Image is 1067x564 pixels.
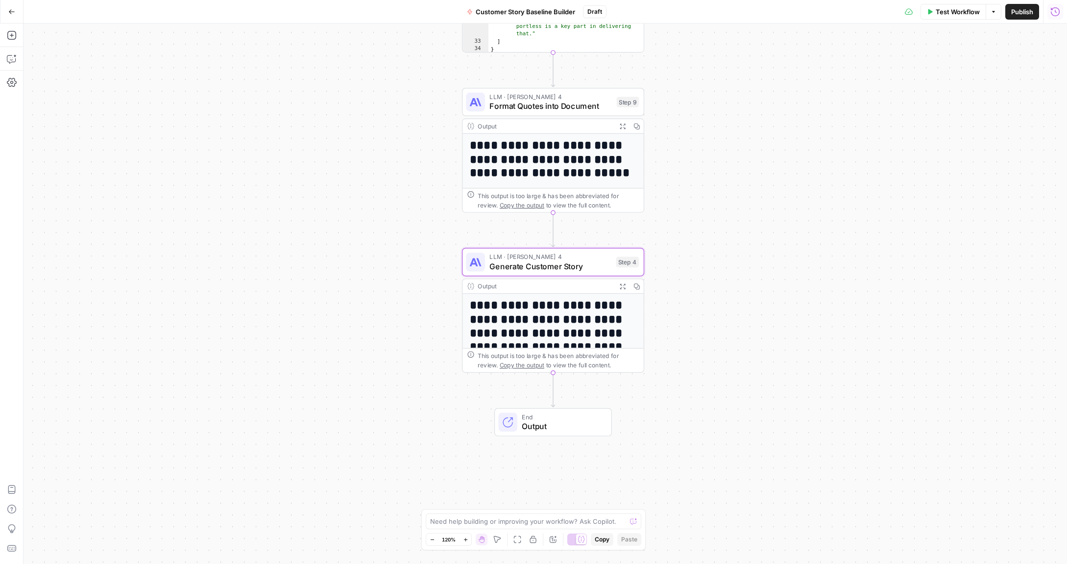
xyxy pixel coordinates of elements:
button: Publish [1005,4,1039,20]
g: Edge from step_3 to step_9 [551,52,555,87]
span: LLM · [PERSON_NAME] 4 [489,92,612,102]
span: LLM · [PERSON_NAME] 4 [489,252,611,261]
span: Draft [587,7,602,16]
g: Edge from step_9 to step_4 [551,213,555,247]
div: This output is too large & has been abbreviated for review. to view the full content. [478,351,639,370]
div: 33 [462,38,488,46]
span: Test Workflow [936,7,980,17]
span: Copy [595,535,609,544]
div: Step 9 [617,97,639,107]
span: Copy the output [500,202,544,208]
span: Format Quotes into Document [489,100,612,112]
span: End [522,412,602,421]
span: Publish [1011,7,1033,17]
span: Paste [621,535,637,544]
button: Test Workflow [921,4,986,20]
div: EndOutput [462,408,644,436]
button: Paste [617,533,641,546]
span: Output [522,420,602,432]
div: 34 [462,46,488,53]
span: Customer Story Baseline Builder [476,7,575,17]
g: Edge from step_4 to end [551,373,555,407]
div: Output [478,282,612,291]
button: Customer Story Baseline Builder [461,4,581,20]
span: Copy the output [500,361,544,368]
button: Copy [591,533,613,546]
div: Step 4 [616,257,639,268]
span: Generate Customer Story [489,260,611,272]
span: 120% [442,536,456,543]
div: Output [478,122,612,131]
div: This output is too large & has been abbreviated for review. to view the full content. [478,191,639,209]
